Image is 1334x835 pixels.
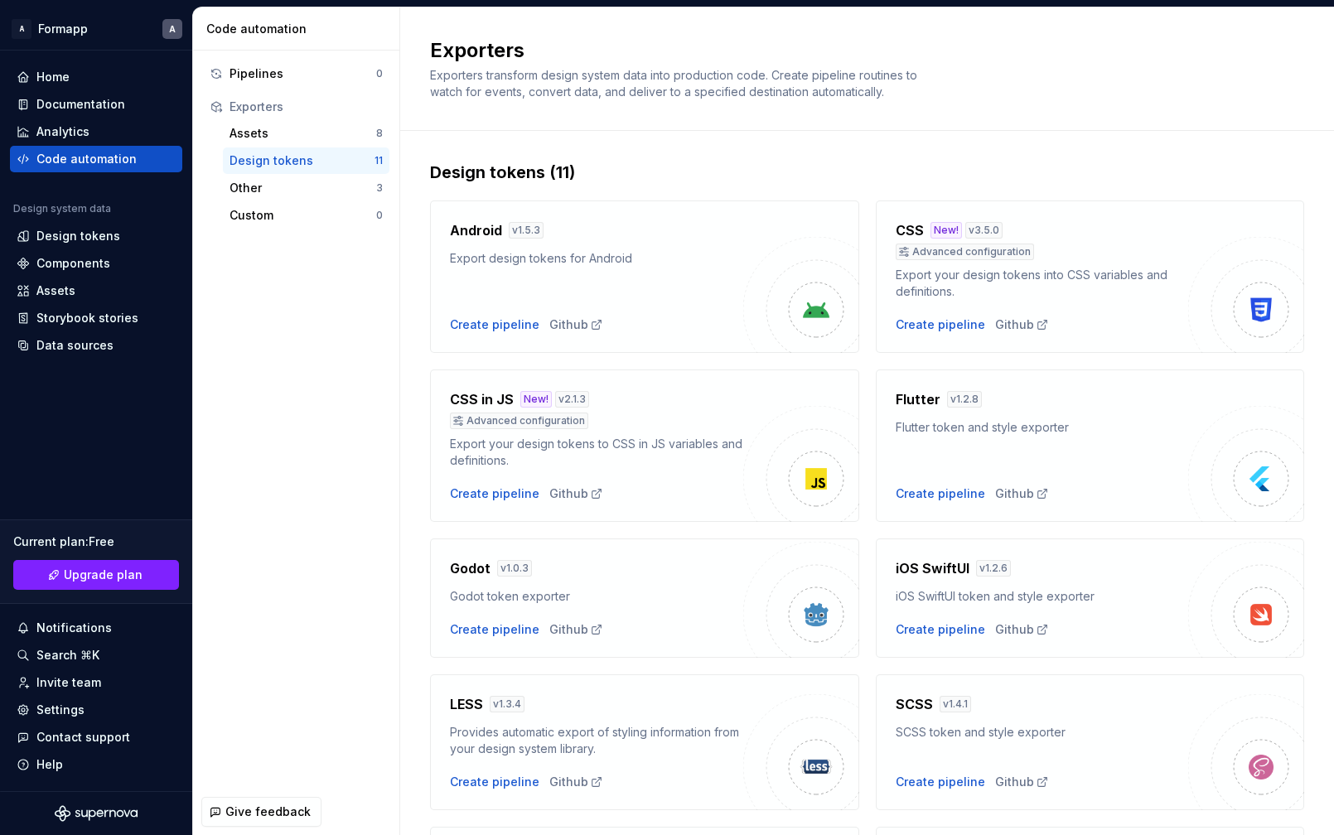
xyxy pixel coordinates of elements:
[10,332,182,359] a: Data sources
[376,209,383,222] div: 0
[13,533,179,550] div: Current plan : Free
[36,151,137,167] div: Code automation
[36,255,110,272] div: Components
[549,485,603,502] a: Github
[450,588,743,605] div: Godot token exporter
[13,202,111,215] div: Design system data
[896,724,1189,741] div: SCSS token and style exporter
[13,560,179,590] a: Upgrade plan
[450,250,743,267] div: Export design tokens for Android
[10,118,182,145] a: Analytics
[450,389,514,409] h4: CSS in JS
[896,588,1189,605] div: iOS SwiftUI token and style exporter
[965,222,1003,239] div: v 3.5.0
[223,147,389,174] button: Design tokens11
[896,694,933,714] h4: SCSS
[10,724,182,751] button: Contact support
[36,756,63,773] div: Help
[896,220,924,240] h4: CSS
[36,729,130,746] div: Contact support
[206,21,393,37] div: Code automation
[36,282,75,299] div: Assets
[223,120,389,147] button: Assets8
[36,69,70,85] div: Home
[230,180,376,196] div: Other
[10,615,182,641] button: Notifications
[36,674,101,691] div: Invite team
[995,774,1049,790] div: Github
[375,154,383,167] div: 11
[10,278,182,304] a: Assets
[10,305,182,331] a: Storybook stories
[36,647,99,664] div: Search ⌘K
[896,244,1034,260] div: Advanced configuration
[976,560,1011,577] div: v 1.2.6
[520,391,552,408] div: New!
[376,67,383,80] div: 0
[549,316,603,333] a: Github
[3,11,189,46] button: AFormappA
[10,64,182,90] a: Home
[450,774,539,790] button: Create pipeline
[896,267,1189,300] div: Export your design tokens into CSS variables and definitions.
[930,222,962,239] div: New!
[509,222,544,239] div: v 1.5.3
[376,127,383,140] div: 8
[450,220,502,240] h4: Android
[490,696,524,712] div: v 1.3.4
[896,419,1189,436] div: Flutter token and style exporter
[38,21,88,37] div: Formapp
[55,805,138,822] svg: Supernova Logo
[36,702,85,718] div: Settings
[36,620,112,636] div: Notifications
[230,99,383,115] div: Exporters
[169,22,176,36] div: A
[10,751,182,778] button: Help
[230,152,375,169] div: Design tokens
[995,316,1049,333] a: Github
[896,485,985,502] button: Create pipeline
[203,60,389,87] button: Pipelines0
[940,696,971,712] div: v 1.4.1
[549,774,603,790] a: Github
[995,485,1049,502] a: Github
[896,316,985,333] button: Create pipeline
[947,391,982,408] div: v 1.2.8
[896,774,985,790] div: Create pipeline
[450,413,588,429] div: Advanced configuration
[36,228,120,244] div: Design tokens
[223,175,389,201] button: Other3
[430,37,1284,64] h2: Exporters
[450,485,539,502] button: Create pipeline
[10,146,182,172] a: Code automation
[896,621,985,638] button: Create pipeline
[12,19,31,39] div: A
[430,68,921,99] span: Exporters transform design system data into production code. Create pipeline routines to watch fo...
[450,621,539,638] button: Create pipeline
[450,558,491,578] h4: Godot
[450,316,539,333] button: Create pipeline
[896,389,940,409] h4: Flutter
[10,91,182,118] a: Documentation
[555,391,589,408] div: v 2.1.3
[549,621,603,638] a: Github
[10,697,182,723] a: Settings
[995,621,1049,638] div: Github
[230,207,376,224] div: Custom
